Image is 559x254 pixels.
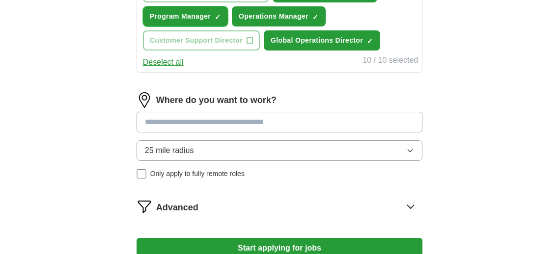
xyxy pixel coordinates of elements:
[156,94,277,107] label: Where do you want to work?
[143,6,228,26] button: Program Manager✓
[215,13,221,21] span: ✓
[156,201,198,214] span: Advanced
[312,13,318,21] span: ✓
[150,35,243,46] span: Customer Support Director
[232,6,326,26] button: Operations Manager✓
[150,11,211,22] span: Program Manager
[137,169,146,179] input: Only apply to fully remote roles
[271,35,363,46] span: Global Operations Director
[239,11,308,22] span: Operations Manager
[143,30,260,51] button: Customer Support Director
[145,145,194,156] span: 25 mile radius
[363,54,418,68] div: 10 / 10 selected
[143,56,184,68] button: Deselect all
[137,92,152,108] img: location.png
[367,37,373,45] span: ✓
[137,199,152,214] img: filter
[137,140,422,161] button: 25 mile radius
[150,169,245,179] span: Only apply to fully remote roles
[264,30,380,51] button: Global Operations Director✓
